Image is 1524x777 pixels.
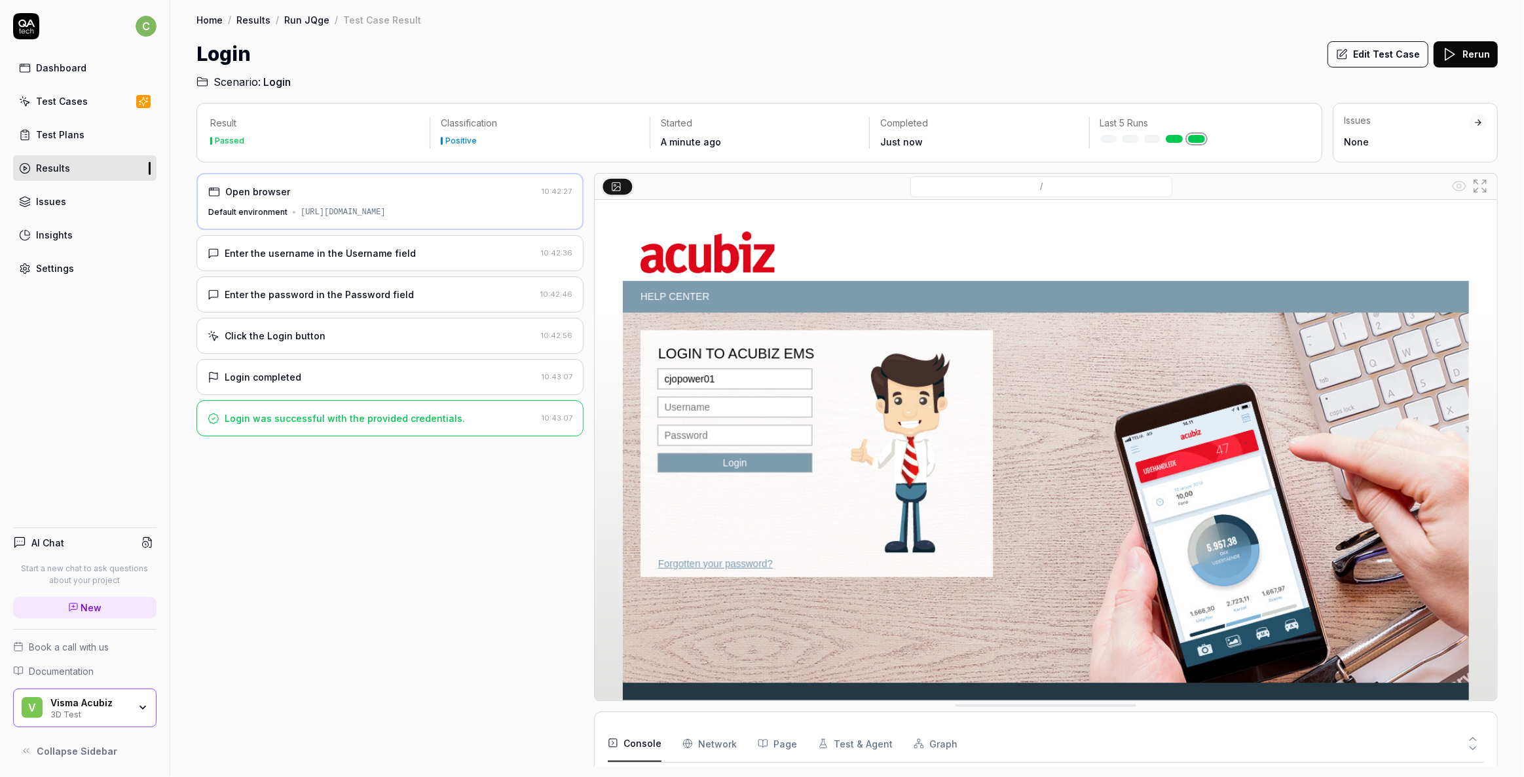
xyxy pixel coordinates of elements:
[225,288,414,301] div: Enter the password in the Password field
[13,122,157,147] a: Test Plans
[541,331,572,340] time: 10:42:56
[37,744,117,758] span: Collapse Sidebar
[661,117,859,130] p: Started
[445,137,477,145] div: Positive
[36,161,70,175] div: Results
[540,290,572,299] time: 10:42:46
[542,187,572,196] time: 10:42:27
[276,13,279,26] div: /
[196,39,251,69] h1: Login
[196,74,291,90] a: Scenario:Login
[31,536,64,550] h4: AI Chat
[228,13,231,26] div: /
[13,155,157,181] a: Results
[1344,135,1470,149] div: None
[542,413,572,423] time: 10:43:07
[208,206,288,218] div: Default environment
[301,206,386,218] div: [URL][DOMAIN_NAME]
[136,16,157,37] span: c
[211,74,261,90] span: Scenario:
[608,725,661,762] button: Console
[13,88,157,114] a: Test Cases
[13,738,157,764] button: Collapse Sidebar
[29,640,109,654] span: Book a call with us
[36,261,74,275] div: Settings
[1328,41,1428,67] button: Edit Test Case
[335,13,338,26] div: /
[136,13,157,39] button: c
[13,55,157,81] a: Dashboard
[225,329,325,343] div: Click the Login button
[29,664,94,678] span: Documentation
[36,228,73,242] div: Insights
[22,697,43,718] span: V
[818,725,893,762] button: Test & Agent
[13,689,157,728] button: VVisma Acubiz3D Test
[215,137,244,145] div: Passed
[196,13,223,26] a: Home
[13,597,157,618] a: New
[541,248,572,257] time: 10:42:36
[36,128,84,142] div: Test Plans
[81,601,102,615] span: New
[595,200,1497,764] img: Screenshot
[880,136,923,147] time: Just now
[225,246,416,260] div: Enter the username in the Username field
[682,725,737,762] button: Network
[441,117,639,130] p: Classification
[13,189,157,214] a: Issues
[1449,176,1470,197] button: Show all interative elements
[284,13,329,26] a: Run JQge
[13,222,157,248] a: Insights
[13,256,157,281] a: Settings
[13,640,157,654] a: Book a call with us
[36,195,66,208] div: Issues
[263,74,291,90] span: Login
[1434,41,1498,67] button: Rerun
[210,117,419,130] p: Result
[225,185,290,199] div: Open browser
[661,136,721,147] time: A minute ago
[225,411,465,425] div: Login was successful with the provided credentials.
[13,664,157,678] a: Documentation
[1100,117,1298,130] p: Last 5 Runs
[758,725,797,762] button: Page
[36,61,86,75] div: Dashboard
[880,117,1078,130] p: Completed
[50,708,129,719] div: 3D Test
[13,563,157,586] p: Start a new chat to ask questions about your project
[542,372,572,381] time: 10:43:07
[1470,176,1491,197] button: Open in full screen
[236,13,270,26] a: Results
[1344,114,1470,127] div: Issues
[343,13,421,26] div: Test Case Result
[225,370,301,384] div: Login completed
[36,94,88,108] div: Test Cases
[914,725,957,762] button: Graph
[50,697,129,709] div: Visma Acubiz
